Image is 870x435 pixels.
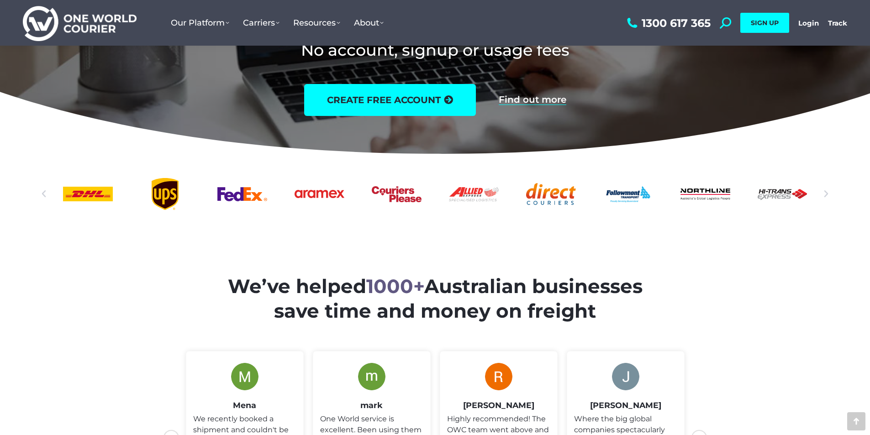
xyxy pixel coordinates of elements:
[171,18,229,28] span: Our Platform
[758,178,807,210] a: Hi-Trans_logo
[236,9,286,37] a: Carriers
[499,95,566,105] a: Find out more
[740,13,789,33] a: SIGN UP
[243,18,279,28] span: Carriers
[798,19,819,27] a: Login
[295,178,344,210] a: Aramex_logo
[304,84,476,116] a: create free account
[449,178,499,210] a: Allied Express logo
[603,178,653,210] div: 10 / 25
[295,178,344,210] div: 6 / 25
[603,178,653,210] a: Followmont transoirt web logo
[63,178,113,210] a: DHl logo
[526,178,576,210] div: 9 / 25
[140,178,190,210] a: UPS logo
[293,18,340,28] span: Resources
[150,39,720,61] h2: No account, signup or usage fees
[449,178,499,210] div: 8 / 25
[751,19,779,27] span: SIGN UP
[372,178,422,210] a: Couriers Please logo
[372,178,422,210] div: 7 / 25
[217,178,267,210] div: 5 / 25
[286,9,347,37] a: Resources
[217,178,267,210] a: FedEx logo
[758,178,807,210] div: 12 / 25
[164,9,236,37] a: Our Platform
[680,178,730,210] a: Northline logo
[208,274,663,324] h2: We’ve helped Australian businesses save time and money on freight
[625,17,711,29] a: 1300 617 365
[140,178,190,210] div: 4 / 25
[63,178,807,210] div: Slides
[347,9,390,37] a: About
[23,5,137,42] img: One World Courier
[828,19,847,27] a: Track
[366,274,424,298] span: 1000+
[63,178,113,210] div: 3 / 25
[354,18,384,28] span: About
[526,178,576,210] a: Direct Couriers logo
[680,178,730,210] div: 11 / 25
